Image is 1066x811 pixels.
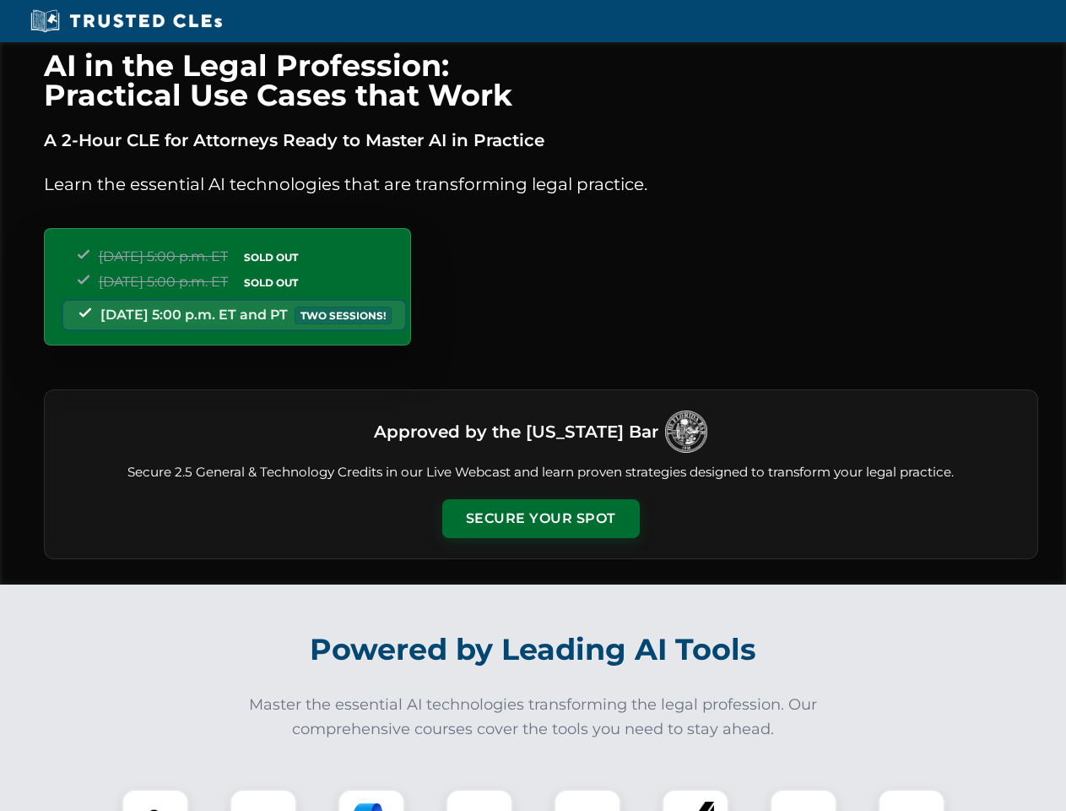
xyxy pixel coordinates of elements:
p: Learn the essential AI technologies that are transforming legal practice. [44,171,1038,198]
p: A 2-Hour CLE for Attorneys Ready to Master AI in Practice [44,127,1038,154]
h2: Powered by Leading AI Tools [66,620,1001,679]
h3: Approved by the [US_STATE] Bar [374,416,658,447]
img: Logo [665,411,707,453]
span: [DATE] 5:00 p.m. ET [99,248,228,264]
button: Secure Your Spot [442,499,640,538]
img: Trusted CLEs [25,8,227,34]
h1: AI in the Legal Profession: Practical Use Cases that Work [44,51,1038,110]
span: SOLD OUT [238,248,304,266]
p: Secure 2.5 General & Technology Credits in our Live Webcast and learn proven strategies designed ... [65,463,1017,482]
p: Master the essential AI technologies transforming the legal profession. Our comprehensive courses... [238,693,829,742]
span: [DATE] 5:00 p.m. ET [99,274,228,290]
span: SOLD OUT [238,274,304,291]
